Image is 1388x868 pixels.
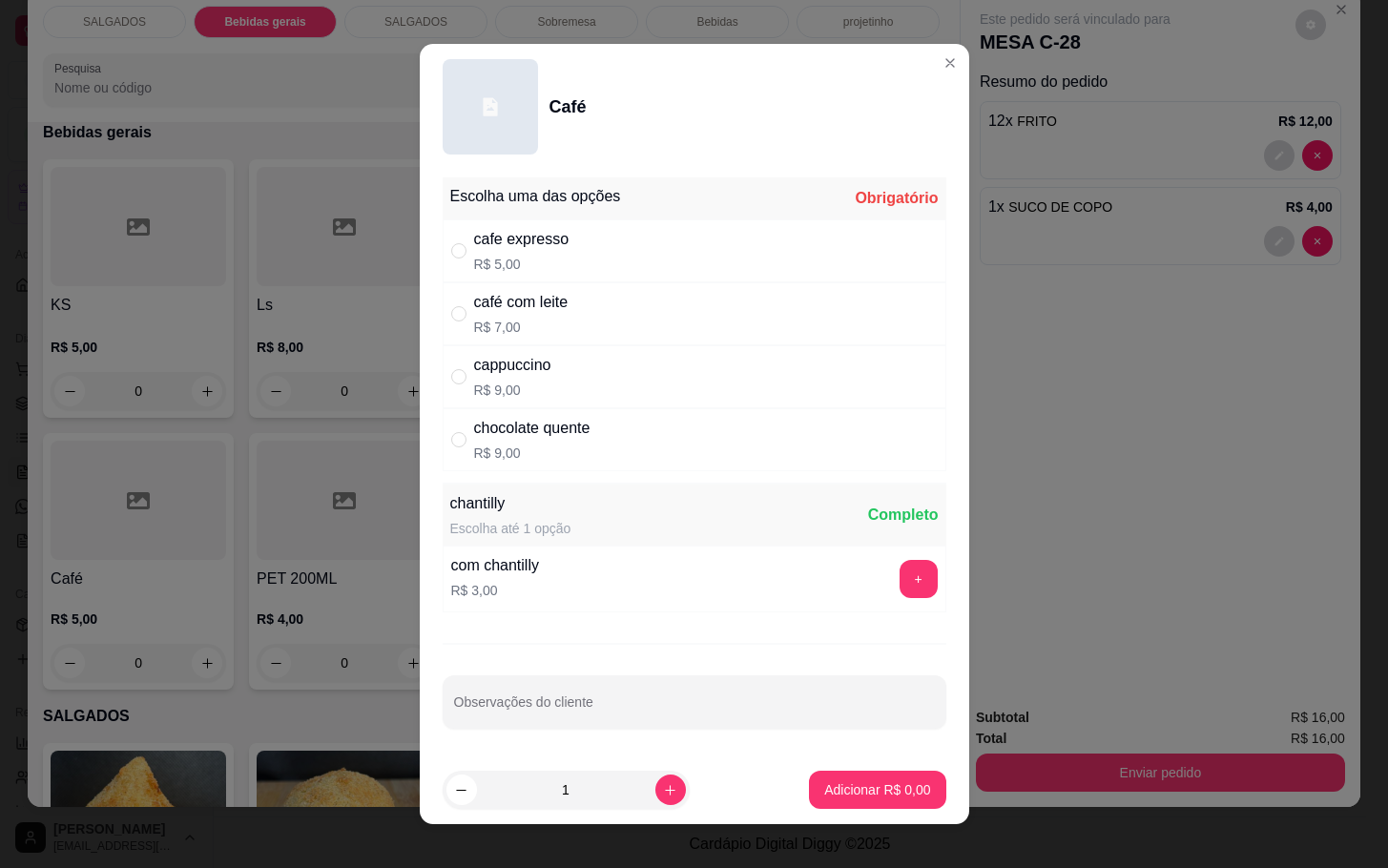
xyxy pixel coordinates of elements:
button: add [900,560,938,598]
p: R$ 9,00 [474,381,551,400]
div: Café [549,93,587,120]
p: R$ 9,00 [474,444,590,463]
div: com chantilly [451,554,539,577]
div: Escolha até 1 opção [450,519,571,538]
div: cafe expresso [474,228,570,251]
div: café com leite [474,291,569,314]
div: chocolate quente [474,417,590,440]
button: decrease-product-quantity [446,775,477,805]
div: cappuccino [474,354,551,377]
p: Adicionar R$ 0,00 [824,780,930,799]
button: Adicionar R$ 0,00 [809,771,945,809]
div: chantilly [450,492,571,515]
div: Completo [868,504,939,527]
div: Escolha uma das opções [450,185,621,208]
p: R$ 3,00 [451,581,539,600]
p: R$ 7,00 [474,318,569,337]
p: R$ 5,00 [474,255,570,274]
div: Obrigatório [855,187,938,210]
input: Observações do cliente [454,700,935,719]
button: Close [935,48,965,78]
button: increase-product-quantity [655,775,686,805]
